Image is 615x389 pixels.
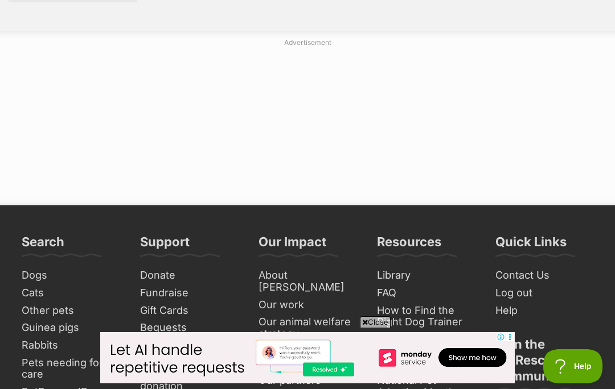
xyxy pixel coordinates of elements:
[22,234,64,256] h3: Search
[17,302,124,320] a: Other pets
[254,296,361,314] a: Our work
[17,354,124,383] a: Pets needing foster care
[259,234,326,256] h3: Our Impact
[254,313,361,342] a: Our animal welfare strategy
[17,319,124,337] a: Guinea pigs
[491,302,598,320] a: Help
[543,349,604,383] iframe: Help Scout Beacon - Open
[140,234,190,256] h3: Support
[136,284,243,302] a: Fundraise
[17,337,124,354] a: Rabbits
[377,234,441,256] h3: Resources
[372,284,479,302] a: FAQ
[360,316,391,328] span: Close
[31,52,584,194] iframe: Advertisement
[17,284,124,302] a: Cats
[17,267,124,284] a: Dogs
[495,234,567,256] h3: Quick Links
[254,267,361,296] a: About [PERSON_NAME]
[136,319,243,337] a: Bequests
[100,332,515,383] iframe: Advertisement
[136,267,243,284] a: Donate
[372,302,479,331] a: How to Find the Right Dog Trainer
[372,267,479,284] a: Library
[136,302,243,320] a: Gift Cards
[491,284,598,302] a: Log out
[491,267,598,284] a: Contact Us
